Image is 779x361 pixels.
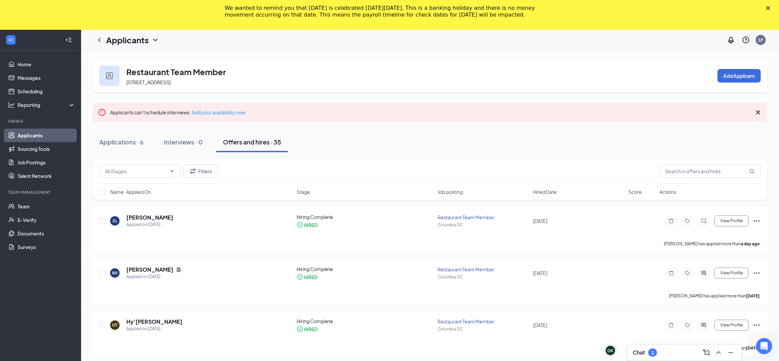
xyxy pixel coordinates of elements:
button: Minimize [725,347,736,358]
span: Score [628,188,642,195]
div: Applied on [DATE] [126,325,182,332]
span: [DATE] [533,322,547,328]
span: View Profile [720,271,743,275]
svg: Filter [189,167,197,175]
input: All Stages [105,167,167,175]
svg: QuestionInfo [742,36,750,44]
a: Add your availability now [192,109,245,115]
div: Columbia SC [438,274,529,280]
div: Team Management [8,189,74,195]
span: [DATE] [533,218,547,224]
a: Team [18,200,75,213]
svg: Tag [683,218,692,224]
button: View Profile [714,320,749,331]
div: Columbia SC [438,326,529,332]
svg: Notifications [727,36,735,44]
h5: [PERSON_NAME] [126,214,173,221]
span: Applicants can't schedule interviews. [110,109,245,115]
svg: CheckmarkCircle [297,274,303,280]
div: HIRED [304,222,318,228]
span: [STREET_ADDRESS] [126,79,171,85]
button: View Profile [714,268,749,278]
a: Messages [18,71,75,85]
span: Hired Date [533,188,557,195]
div: Restaurant Team Member [438,266,529,273]
button: Add Applicant [718,69,761,83]
svg: MagnifyingGlass [749,168,755,174]
h3: Chat [633,349,645,356]
svg: WorkstreamLogo [7,37,14,43]
span: Name · Applied On [110,188,151,195]
h3: Restaurant Team Member [126,66,226,77]
span: Actions [659,188,676,195]
a: Talent Network [18,169,75,183]
div: SP [758,37,763,43]
svg: Collapse [65,37,72,43]
a: Applicants [18,129,75,142]
svg: CheckmarkCircle [297,222,303,228]
svg: Tag [683,270,692,276]
div: We wanted to remind you that [DATE] is celebrated [DATE][DATE]. This is a banking holiday and the... [225,5,544,18]
p: [PERSON_NAME] has applied more than . [664,241,761,247]
div: Reporting [18,101,76,108]
svg: Ellipses [753,217,761,225]
a: Home [18,58,75,71]
h5: Hy’[PERSON_NAME] [126,318,182,325]
svg: Tag [683,322,692,328]
iframe: Intercom live chat [756,338,772,354]
span: View Profile [720,323,743,328]
div: Columbia SC [438,222,529,228]
span: Job posting [438,188,463,195]
svg: ActiveChat [700,322,708,328]
svg: Error [98,108,106,116]
div: AH [112,270,118,276]
svg: ChevronDown [151,36,159,44]
svg: ChevronUp [714,348,723,357]
svg: Ellipses [753,321,761,329]
div: 1 [651,350,654,356]
button: View Profile [714,216,749,226]
button: ComposeMessage [701,347,712,358]
svg: ActiveChat [700,270,708,276]
svg: Ellipses [753,269,761,277]
div: HIRED [304,326,318,333]
div: Applied on [DATE] [126,221,173,228]
div: Hiring Complete [297,266,433,272]
div: HIRED [304,274,318,280]
div: Hiring Complete [297,318,433,324]
div: Restaurant Team Member [438,318,529,325]
button: ChevronUp [713,347,724,358]
svg: Cross [754,108,762,116]
div: Interviews · 0 [164,138,203,146]
input: Search in offers and hires [659,164,761,178]
h1: Applicants [106,34,149,46]
a: ChevronLeft [95,36,103,44]
svg: ChevronDown [169,168,175,174]
div: Hiring [8,118,74,124]
svg: Analysis [8,101,15,108]
button: Filter Filters [183,164,218,178]
svg: Document [176,267,181,272]
h5: [PERSON_NAME] [126,266,173,273]
div: Applications · 6 [99,138,144,146]
svg: Note [667,218,675,224]
img: user icon [106,72,113,79]
b: [DATE] [746,345,760,351]
div: HT [112,322,118,328]
a: Scheduling [18,85,75,98]
div: Offers and hires · 35 [223,138,281,146]
svg: Note [667,270,675,276]
div: Hiring Complete [297,213,433,220]
div: DK [608,348,613,354]
a: E-Verify [18,213,75,227]
span: View Profile [720,219,743,223]
div: Close [766,6,773,10]
span: [DATE] [533,270,547,276]
a: Sourcing Tools [18,142,75,156]
svg: ChatInactive [700,218,708,224]
p: [PERSON_NAME] has applied more than . [669,293,761,299]
div: Restaurant Team Member [438,214,529,221]
span: Stage [297,188,310,195]
svg: CheckmarkCircle [297,326,303,333]
svg: ComposeMessage [702,348,710,357]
